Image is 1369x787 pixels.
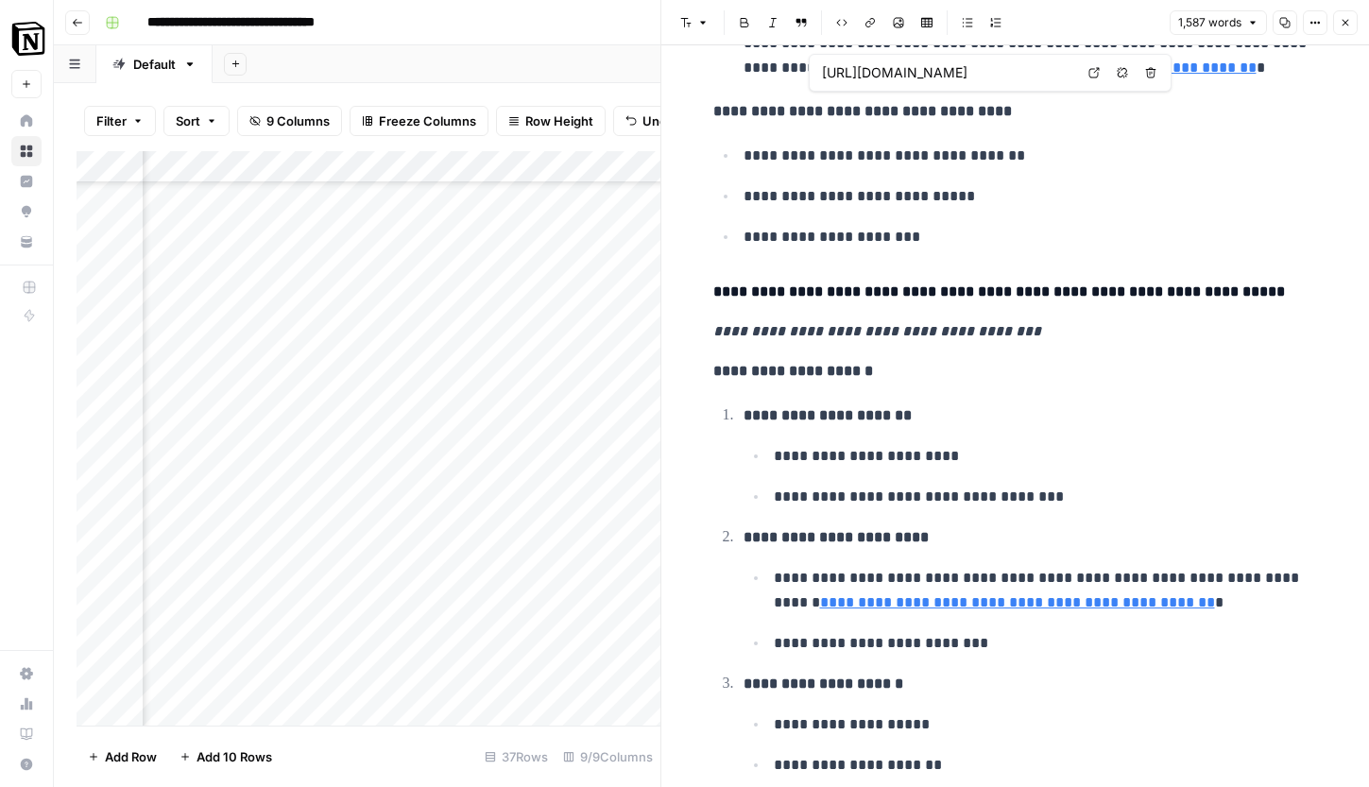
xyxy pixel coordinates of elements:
[11,106,42,136] a: Home
[176,111,200,130] span: Sort
[379,111,476,130] span: Freeze Columns
[525,111,593,130] span: Row Height
[11,689,42,719] a: Usage
[1170,10,1267,35] button: 1,587 words
[11,166,42,197] a: Insights
[613,106,687,136] button: Undo
[77,742,168,772] button: Add Row
[96,45,213,83] a: Default
[477,742,556,772] div: 37 Rows
[350,106,488,136] button: Freeze Columns
[96,111,127,130] span: Filter
[197,747,272,766] span: Add 10 Rows
[266,111,330,130] span: 9 Columns
[84,106,156,136] button: Filter
[11,22,45,56] img: Notion Logo
[11,227,42,257] a: Your Data
[163,106,230,136] button: Sort
[1178,14,1241,31] span: 1,587 words
[11,197,42,227] a: Opportunities
[496,106,606,136] button: Row Height
[11,749,42,779] button: Help + Support
[168,742,283,772] button: Add 10 Rows
[11,719,42,749] a: Learning Hub
[642,111,675,130] span: Undo
[556,742,660,772] div: 9/9 Columns
[11,15,42,62] button: Workspace: Notion
[11,659,42,689] a: Settings
[133,55,176,74] div: Default
[105,747,157,766] span: Add Row
[11,136,42,166] a: Browse
[237,106,342,136] button: 9 Columns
